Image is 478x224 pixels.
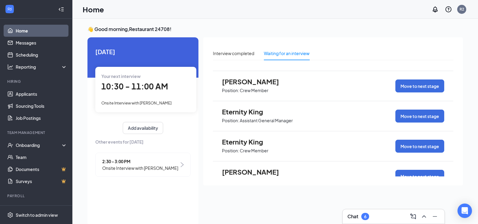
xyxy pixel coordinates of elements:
h1: Home [83,4,104,14]
span: [PERSON_NAME] [222,168,288,176]
div: Hiring [7,79,66,84]
div: R2 [460,7,464,12]
svg: Settings [7,212,13,218]
svg: UserCheck [7,142,13,148]
a: Scheduling [16,49,67,61]
svg: ChevronUp [420,213,428,220]
span: [PERSON_NAME] [222,78,288,86]
button: Minimize [430,212,440,221]
span: Eternity King [222,108,288,116]
button: ChevronUp [419,212,429,221]
button: Move to next stage [395,110,444,123]
div: Reporting [16,64,68,70]
div: 6 [364,214,366,219]
p: Position: [222,88,239,93]
svg: Analysis [7,64,13,70]
a: SurveysCrown [16,175,67,187]
span: Eternity King [222,138,288,146]
span: [DATE] [95,47,191,56]
div: Interview completed [213,50,254,57]
button: Move to next stage [395,170,444,183]
a: Home [16,25,67,37]
p: Crew Member [240,148,268,154]
span: 10:30 - 11:00 AM [101,81,168,91]
svg: ComposeMessage [410,213,417,220]
button: Move to next stage [395,79,444,92]
p: Assistant General Manager [240,118,293,123]
a: PayrollCrown [16,202,67,214]
svg: Minimize [431,213,438,220]
div: Waiting for an interview [264,50,309,57]
a: Applicants [16,88,67,100]
div: Switch to admin view [16,212,58,218]
a: Job Postings [16,112,67,124]
button: Add availability [123,122,163,134]
span: Your next interview [101,73,141,79]
h3: 👋 Good morning, Restaurant 24708 ! [87,26,463,33]
svg: WorkstreamLogo [7,6,13,12]
span: Other events for [DATE] [95,138,191,145]
div: Team Management [7,130,66,135]
p: Position: [222,118,239,123]
a: Messages [16,37,67,49]
span: 2:30 - 3:00 PM [102,158,178,165]
button: Move to next stage [395,140,444,153]
a: Sourcing Tools [16,100,67,112]
span: Onsite Interview with [PERSON_NAME] [102,165,178,171]
div: Open Intercom Messenger [457,204,472,218]
a: Team [16,151,67,163]
p: Crew Member [240,88,268,93]
div: Payroll [7,193,66,198]
div: Onboarding [16,142,62,148]
h3: Chat [347,213,358,220]
a: DocumentsCrown [16,163,67,175]
svg: QuestionInfo [445,6,452,13]
svg: Notifications [432,6,439,13]
button: ComposeMessage [408,212,418,221]
svg: Collapse [58,6,64,12]
span: Onsite Interview with [PERSON_NAME] [101,101,172,105]
p: Position: [222,148,239,154]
